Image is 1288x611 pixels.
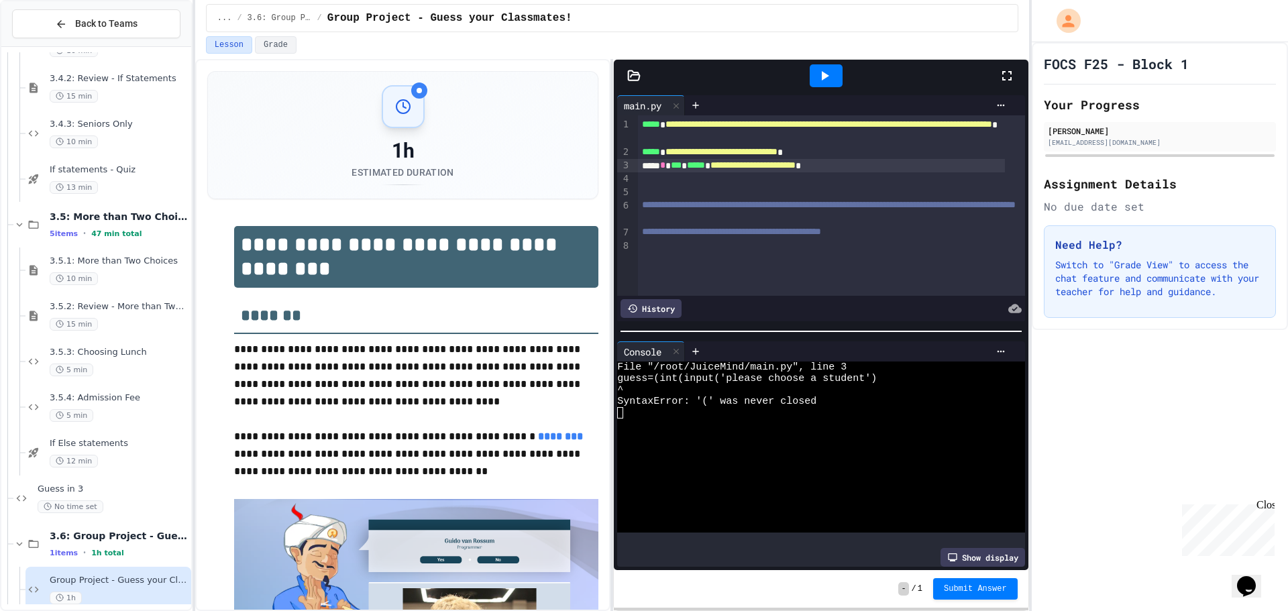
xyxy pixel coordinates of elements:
span: 10 min [50,135,98,148]
div: main.py [617,95,685,115]
div: main.py [617,99,668,113]
span: 3.4.2: Review - If Statements [50,73,189,85]
span: guess=(int(input('please choose a student') [617,373,877,384]
div: History [621,299,682,318]
span: No time set [38,500,103,513]
span: / [317,13,322,23]
div: 1 [617,118,631,146]
span: • [83,228,86,239]
div: Estimated Duration [352,166,453,179]
div: 6 [617,199,631,227]
div: My Account [1042,5,1084,36]
span: If statements - Quiz [50,164,189,176]
span: 13 min [50,181,98,194]
span: 1 [918,584,922,594]
span: 10 min [50,272,98,285]
span: ^ [617,384,623,396]
span: 12 min [50,455,98,467]
div: Chat with us now!Close [5,5,93,85]
button: Grade [255,36,297,54]
h1: FOCS F25 - Block 1 [1044,54,1189,73]
div: [EMAIL_ADDRESS][DOMAIN_NAME] [1048,137,1272,148]
span: 1h total [91,549,124,557]
span: 3.5.1: More than Two Choices [50,256,189,267]
h2: Assignment Details [1044,174,1276,193]
div: Console [617,341,685,362]
span: If Else statements [50,438,189,449]
span: Guess in 3 [38,484,189,495]
span: 3.5.4: Admission Fee [50,392,189,404]
button: Lesson [206,36,252,54]
span: 3.6: Group Project - Guess your Classmates! [248,13,312,23]
div: 5 [617,186,631,199]
div: [PERSON_NAME] [1048,125,1272,137]
span: File "/root/JuiceMind/main.py", line 3 [617,362,847,373]
div: Console [617,345,668,359]
span: 3.4.3: Seniors Only [50,119,189,130]
span: 47 min total [91,229,142,238]
span: 5 min [50,409,93,422]
p: Switch to "Grade View" to access the chat feature and communicate with your teacher for help and ... [1055,258,1265,298]
span: Back to Teams [75,17,138,31]
span: 3.5.3: Choosing Lunch [50,347,189,358]
span: Group Project - Guess your Classmates! [50,575,189,586]
div: 2 [617,146,631,159]
span: 3.5.2: Review - More than Two Choices [50,301,189,313]
span: 3.6: Group Project - Guess your Classmates! [50,530,189,542]
iframe: chat widget [1232,557,1275,598]
span: 3.5: More than Two Choices [50,211,189,223]
h3: Need Help? [1055,237,1265,253]
span: Submit Answer [944,584,1007,594]
button: Submit Answer [933,578,1018,600]
div: No due date set [1044,199,1276,215]
span: / [912,584,916,594]
span: / [237,13,241,23]
span: 1h [50,592,82,604]
div: 3 [617,159,631,172]
div: 8 [617,239,631,253]
div: 1h [352,139,453,163]
iframe: chat widget [1177,499,1275,556]
div: 4 [617,172,631,186]
span: 5 items [50,229,78,238]
div: 7 [617,226,631,239]
span: 15 min [50,90,98,103]
div: Show display [941,548,1025,567]
span: Group Project - Guess your Classmates! [327,10,572,26]
span: - [898,582,908,596]
span: SyntaxError: '(' was never closed [617,396,816,407]
span: • [83,547,86,558]
h2: Your Progress [1044,95,1276,114]
span: 15 min [50,318,98,331]
span: 1 items [50,549,78,557]
span: ... [217,13,232,23]
button: Back to Teams [12,9,180,38]
span: 5 min [50,364,93,376]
